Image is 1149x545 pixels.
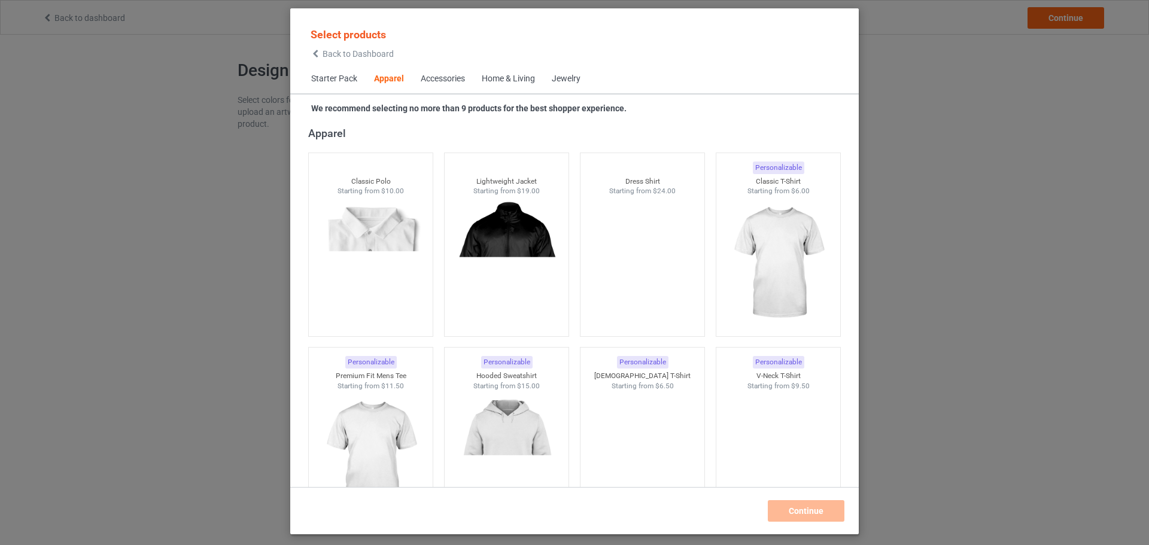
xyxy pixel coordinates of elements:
div: Apparel [374,73,404,85]
span: Back to Dashboard [323,49,394,59]
strong: We recommend selecting no more than 9 products for the best shopper experience. [311,103,627,113]
img: regular.jpg [589,391,696,525]
span: Select products [311,28,386,41]
div: Starting from [309,186,433,196]
div: [DEMOGRAPHIC_DATA] T-Shirt [580,371,705,381]
div: Premium Fit Mens Tee [309,371,433,381]
div: Lightweight Jacket [445,176,569,187]
img: regular.jpg [317,196,424,330]
span: $19.00 [517,187,540,195]
div: Personalizable [753,162,804,174]
div: Personalizable [617,356,668,369]
img: regular.jpg [453,391,560,525]
div: Classic T-Shirt [716,176,841,187]
div: Starting from [580,381,705,391]
div: Starting from [716,186,841,196]
span: $9.50 [791,382,810,390]
div: Classic Polo [309,176,433,187]
span: $10.00 [381,187,404,195]
span: $11.50 [381,382,404,390]
div: Starting from [309,381,433,391]
div: Starting from [445,186,569,196]
div: Personalizable [753,356,804,369]
div: Personalizable [481,356,533,369]
span: $6.50 [655,382,674,390]
span: $15.00 [517,382,540,390]
img: regular.jpg [725,391,832,525]
span: $24.00 [653,187,676,195]
div: Hooded Sweatshirt [445,371,569,381]
div: Home & Living [482,73,535,85]
div: V-Neck T-Shirt [716,371,841,381]
img: regular.jpg [589,196,696,330]
div: Starting from [716,381,841,391]
span: Starter Pack [303,65,366,93]
div: Starting from [445,381,569,391]
div: Apparel [308,126,846,140]
img: regular.jpg [317,391,424,525]
div: Jewelry [552,73,580,85]
div: Dress Shirt [580,176,705,187]
img: regular.jpg [725,196,832,330]
div: Starting from [580,186,705,196]
img: regular.jpg [453,196,560,330]
div: Personalizable [345,356,397,369]
div: Accessories [421,73,465,85]
span: $6.00 [791,187,810,195]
